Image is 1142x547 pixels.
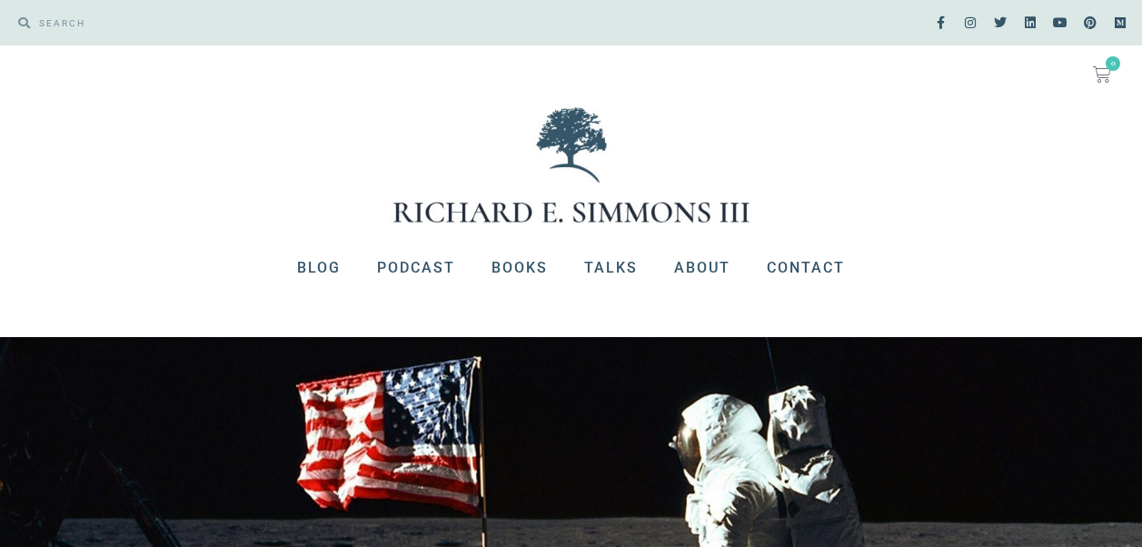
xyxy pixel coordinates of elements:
a: Books [473,244,566,292]
a: About [656,244,749,292]
a: 0 [1071,55,1133,94]
a: Podcast [359,244,473,292]
a: Talks [566,244,656,292]
a: Blog [279,244,359,292]
span: 0 [1106,56,1120,71]
input: SEARCH [30,9,562,36]
a: Contact [749,244,863,292]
